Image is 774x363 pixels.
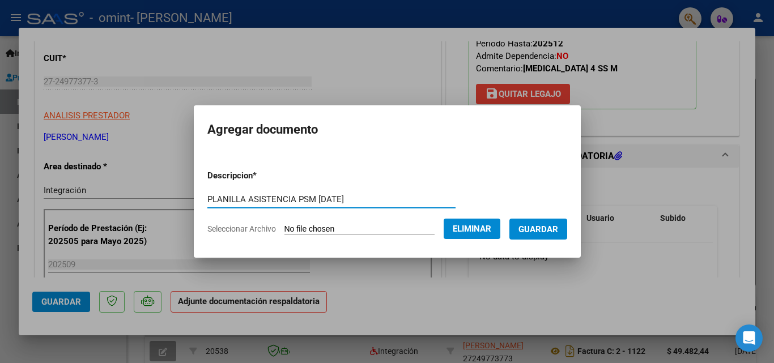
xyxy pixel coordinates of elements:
div: Open Intercom Messenger [735,324,763,352]
span: Seleccionar Archivo [207,224,276,233]
p: Descripcion [207,169,316,182]
button: Eliminar [444,219,500,239]
span: Guardar [518,224,558,234]
button: Guardar [509,219,567,240]
h2: Agregar documento [207,119,567,140]
span: Eliminar [453,224,491,234]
